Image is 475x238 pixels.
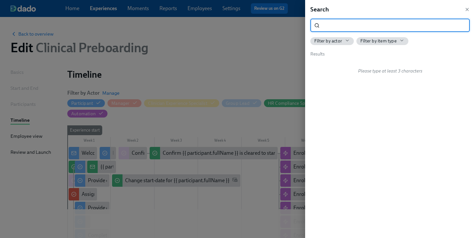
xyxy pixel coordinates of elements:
span: Results [310,51,325,57]
span: Filter by item type [360,38,397,44]
i: Please type at least 3 characters [358,68,422,74]
h5: Search [310,5,329,14]
button: Filter by item type [356,37,408,45]
span: Filter by actor [314,38,342,44]
button: Filter by actor [310,37,354,45]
